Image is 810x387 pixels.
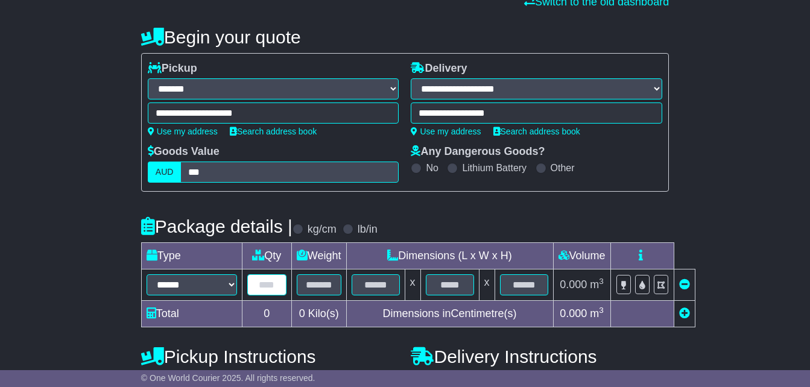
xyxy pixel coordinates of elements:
[462,162,527,174] label: Lithium Battery
[141,301,242,327] td: Total
[411,62,467,75] label: Delivery
[599,277,604,286] sup: 3
[560,278,587,291] span: 0.000
[242,243,291,269] td: Qty
[242,301,291,327] td: 0
[493,127,580,136] a: Search address book
[411,145,545,159] label: Any Dangerous Goods?
[411,347,669,367] h4: Delivery Instructions
[299,307,305,319] span: 0
[141,27,669,47] h4: Begin your quote
[590,307,604,319] span: m
[141,216,293,236] h4: Package details |
[599,306,604,315] sup: 3
[551,162,575,174] label: Other
[291,243,346,269] td: Weight
[141,243,242,269] td: Type
[553,243,610,269] td: Volume
[148,145,220,159] label: Goods Value
[679,278,690,291] a: Remove this item
[411,127,481,136] a: Use my address
[291,301,346,327] td: Kilo(s)
[679,307,690,319] a: Add new item
[346,301,553,327] td: Dimensions in Centimetre(s)
[426,162,438,174] label: No
[141,373,315,383] span: © One World Courier 2025. All rights reserved.
[346,243,553,269] td: Dimensions (L x W x H)
[141,347,399,367] h4: Pickup Instructions
[358,223,378,236] label: lb/in
[405,269,420,301] td: x
[560,307,587,319] span: 0.000
[308,223,337,236] label: kg/cm
[148,162,182,183] label: AUD
[148,62,197,75] label: Pickup
[230,127,317,136] a: Search address book
[148,127,218,136] a: Use my address
[590,278,604,291] span: m
[479,269,495,301] td: x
